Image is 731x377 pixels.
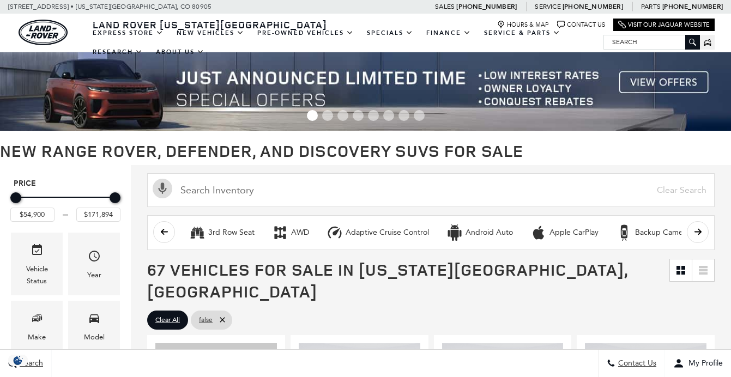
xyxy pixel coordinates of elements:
[321,221,435,244] button: Adaptive Cruise ControlAdaptive Cruise Control
[31,241,44,263] span: Vehicle
[466,228,513,238] div: Android Auto
[208,228,255,238] div: 3rd Row Seat
[687,221,709,243] button: scroll right
[615,359,656,368] span: Contact Us
[398,110,409,121] span: Go to slide 7
[530,224,547,241] div: Apple CarPlay
[266,221,315,244] button: AWDAWD
[11,233,63,295] div: VehicleVehicle Status
[549,228,599,238] div: Apple CarPlay
[8,3,212,10] a: [STREET_ADDRESS] • [US_STATE][GEOGRAPHIC_DATA], CO 80905
[68,233,120,295] div: YearYear
[360,23,420,42] a: Specials
[19,20,68,45] a: land-rover
[189,224,206,241] div: 3rd Row Seat
[684,359,723,368] span: My Profile
[563,2,623,11] a: [PHONE_NUMBER]
[88,247,101,269] span: Year
[183,221,261,244] button: 3rd Row Seat3rd Row Seat
[14,179,117,188] h5: Price
[110,192,120,203] div: Maximum Price
[478,23,567,42] a: Service & Parts
[10,188,120,222] div: Price
[414,110,425,121] span: Go to slide 8
[641,3,661,10] span: Parts
[93,18,327,31] span: Land Rover [US_STATE][GEOGRAPHIC_DATA]
[147,258,628,302] span: 67 Vehicles for Sale in [US_STATE][GEOGRAPHIC_DATA], [GEOGRAPHIC_DATA]
[662,2,723,11] a: [PHONE_NUMBER]
[291,228,309,238] div: AWD
[346,228,429,238] div: Adaptive Cruise Control
[446,224,463,241] div: Android Auto
[616,224,632,241] div: Backup Camera
[635,228,690,238] div: Backup Camera
[5,355,31,366] section: Click to Open Cookie Consent Modal
[435,3,455,10] span: Sales
[86,18,334,31] a: Land Rover [US_STATE][GEOGRAPHIC_DATA]
[353,110,364,121] span: Go to slide 4
[456,2,517,11] a: [PHONE_NUMBER]
[383,110,394,121] span: Go to slide 6
[76,208,120,222] input: Maximum
[10,208,55,222] input: Minimum
[170,23,251,42] a: New Vehicles
[68,301,120,351] div: ModelModel
[368,110,379,121] span: Go to slide 5
[337,110,348,121] span: Go to slide 3
[610,221,696,244] button: Backup CameraBackup Camera
[5,355,31,366] img: Opt-Out Icon
[153,179,172,198] svg: Click to toggle on voice search
[86,42,149,62] a: Research
[535,3,560,10] span: Service
[153,221,175,243] button: scroll left
[604,35,699,48] input: Search
[10,192,21,203] div: Minimum Price
[272,224,288,241] div: AWD
[86,23,603,62] nav: Main Navigation
[420,23,478,42] a: Finance
[307,110,318,121] span: Go to slide 1
[86,23,170,42] a: EXPRESS STORE
[149,42,211,62] a: About Us
[88,309,101,331] span: Model
[28,331,46,343] div: Make
[618,21,710,29] a: Visit Our Jaguar Website
[251,23,360,42] a: Pre-Owned Vehicles
[665,350,731,377] button: Open user profile menu
[19,263,55,287] div: Vehicle Status
[84,331,105,343] div: Model
[87,269,101,281] div: Year
[19,20,68,45] img: Land Rover
[557,21,605,29] a: Contact Us
[31,309,44,331] span: Make
[147,173,715,207] input: Search Inventory
[199,313,213,327] span: false
[440,221,519,244] button: Android AutoAndroid Auto
[322,110,333,121] span: Go to slide 2
[524,221,605,244] button: Apple CarPlayApple CarPlay
[497,21,549,29] a: Hours & Map
[155,313,180,327] span: Clear All
[11,301,63,351] div: MakeMake
[327,224,343,241] div: Adaptive Cruise Control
